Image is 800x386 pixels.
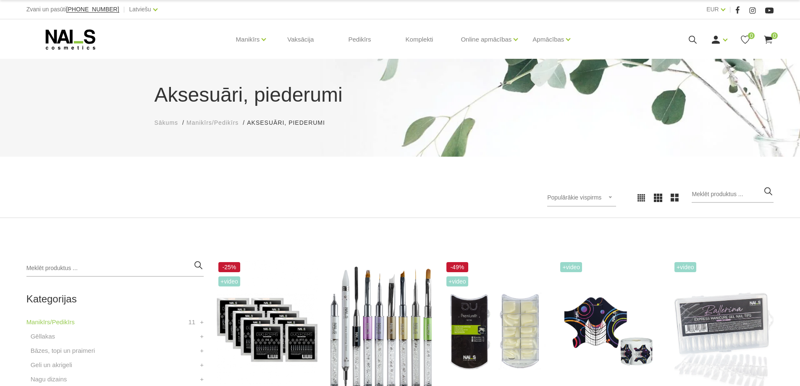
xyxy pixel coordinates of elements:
[31,374,67,384] a: Nagu dizains
[188,317,195,327] span: 11
[129,4,151,14] a: Latviešu
[771,32,778,39] span: 0
[706,4,719,14] a: EUR
[763,34,774,45] a: 0
[729,4,731,15] span: |
[200,346,204,356] a: +
[446,276,468,286] span: +Video
[200,331,204,341] a: +
[740,34,750,45] a: 0
[31,346,95,356] a: Bāzes, topi un praimeri
[532,23,564,56] a: Apmācības
[200,317,204,327] a: +
[186,119,239,126] span: Manikīrs/Pedikīrs
[247,118,333,127] li: Aksesuāri, piederumi
[461,23,511,56] a: Online apmācības
[200,360,204,370] a: +
[186,118,239,127] a: Manikīrs/Pedikīrs
[26,317,75,327] a: Manikīrs/Pedikīrs
[31,360,72,370] a: Geli un akrigeli
[692,186,774,203] input: Meklēt produktus ...
[26,4,119,15] div: Zvani un pasūti
[341,19,378,60] a: Pedikīrs
[281,19,320,60] a: Vaksācija
[218,262,240,272] span: -25%
[123,4,125,15] span: |
[31,331,55,341] a: Gēllakas
[26,260,204,277] input: Meklēt produktus ...
[155,118,178,127] a: Sākums
[748,32,755,39] span: 0
[560,262,582,272] span: +Video
[674,262,696,272] span: +Video
[26,294,204,305] h2: Kategorijas
[66,6,119,13] a: [PHONE_NUMBER]
[236,23,260,56] a: Manikīrs
[200,374,204,384] a: +
[155,119,178,126] span: Sākums
[155,80,646,110] h1: Aksesuāri, piederumi
[399,19,440,60] a: Komplekti
[547,194,601,201] span: Populārākie vispirms
[218,276,240,286] span: +Video
[446,262,468,272] span: -49%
